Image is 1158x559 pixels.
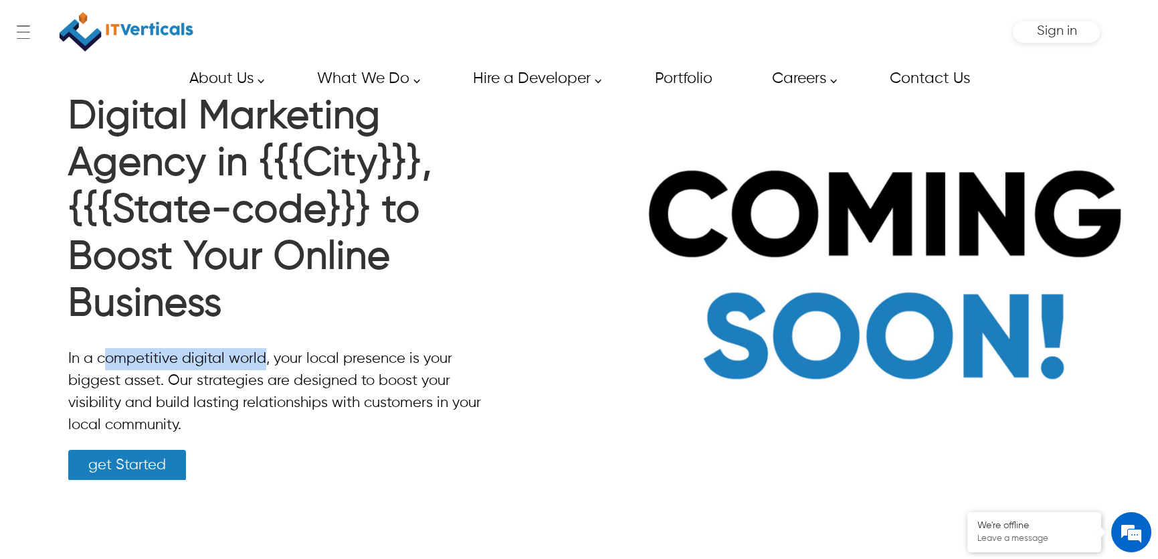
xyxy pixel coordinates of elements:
a: About Us [174,64,272,94]
div: We're offline [977,520,1091,532]
span: We are offline. Please leave us a message. [28,169,233,304]
a: Sign in [1036,28,1076,37]
p: In a competitive digital world, your local presence is your biggest asset. Our strategies are des... [68,348,498,436]
em: Driven by SalesIQ [105,351,170,360]
a: IT Verticals Inc [58,7,195,57]
em: Submit [196,412,243,430]
a: What We Do [302,64,427,94]
img: logo_Zg8I0qSkbAqR2WFHt3p6CTuqpyXMFPubPcD2OT02zFN43Cy9FUNNG3NEPhM_Q1qe_.png [23,80,56,88]
p: Leave a message [977,534,1091,544]
div: Leave a message [70,75,225,92]
a: get Started [68,450,186,481]
a: Portfolio [640,64,727,94]
textarea: Type your message and click 'Submit' [7,366,255,412]
h1: Digital Marketing Agency in {{{City}}}, {{{State-code}}} to Boost Your Online Business [68,94,498,335]
a: Hire a Developer [458,64,609,94]
img: IT Verticals Inc [60,7,193,57]
span: Sign in [1036,24,1076,38]
a: Careers [757,64,844,94]
img: salesiqlogo_leal7QplfZFryJ6FIlVepeu7OftD7mt8q6exU6-34PB8prfIgodN67KcxXM9Y7JQ_.png [92,351,102,360]
a: Contact Us [874,64,984,94]
div: Minimize live chat window [219,7,252,39]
